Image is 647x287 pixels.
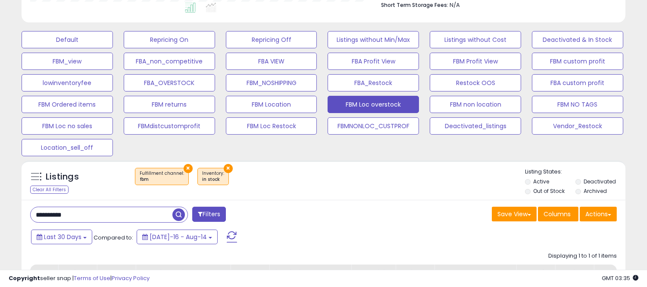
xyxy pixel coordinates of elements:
[533,187,565,195] label: Out of Stock
[224,164,233,173] button: ×
[328,53,419,70] button: FBA Profit View
[9,274,150,283] div: seller snap | |
[22,117,113,135] button: FBM Loc no sales
[532,117,623,135] button: Vendor_Restock
[328,74,419,91] button: FBA_Restock
[124,31,215,48] button: Repricing On
[9,274,40,282] strong: Copyright
[580,207,617,221] button: Actions
[22,74,113,91] button: lowinventoryfee
[559,268,590,286] div: Total Rev.
[44,233,81,241] span: Last 30 Days
[137,230,218,244] button: [DATE]-16 - Aug-14
[124,96,215,113] button: FBM returns
[520,268,551,286] div: Num of Comp.
[124,74,215,91] button: FBA_OVERSTOCK
[202,170,224,183] span: Inventory :
[538,207,578,221] button: Columns
[430,96,521,113] button: FBM non location
[226,53,317,70] button: FBA VIEW
[438,268,513,277] div: Amazon Fees
[140,170,184,183] span: Fulfillment channel :
[532,74,623,91] button: FBA custom profit
[112,274,150,282] a: Privacy Policy
[150,233,207,241] span: [DATE]-16 - Aug-14
[548,252,617,260] div: Displaying 1 to 1 of 1 items
[139,268,227,277] div: Cur Sales Rank
[202,177,224,183] div: in stock
[525,168,625,176] p: Listing States:
[46,171,79,183] h5: Listings
[399,268,431,277] div: Pack
[492,207,537,221] button: Save View
[584,178,616,185] label: Deactivated
[430,117,521,135] button: Deactivated_listings
[273,268,347,277] div: Listed Price
[226,74,317,91] button: FBM_NOSHIPPING
[140,177,184,183] div: fbm
[355,268,392,277] div: Box weight
[100,268,132,286] div: Days In Stock
[226,96,317,113] button: FBM Location
[381,1,448,9] b: Short Term Storage Fees:
[62,268,93,286] div: BB Share 24h.
[532,31,623,48] button: Deactivated & In Stock
[532,96,623,113] button: FBM NO TAGS
[22,139,113,156] button: Location_sell_off
[533,178,549,185] label: Active
[602,274,638,282] span: 2025-09-14 03:35 GMT
[22,53,113,70] button: FBM_view
[124,117,215,135] button: FBMdistcustomprofit
[328,96,419,113] button: FBM Loc overstock
[124,53,215,70] button: FBA_non_competitive
[450,1,460,9] span: N/A
[544,210,571,218] span: Columns
[584,187,607,195] label: Archived
[22,31,113,48] button: Default
[184,164,193,173] button: ×
[192,207,226,222] button: Filters
[532,53,623,70] button: FBM custom profit
[328,31,419,48] button: Listings without Min/Max
[226,117,317,135] button: FBM Loc Restock
[30,186,69,194] div: Clear All Filters
[22,96,113,113] button: FBM Ordered items
[74,274,110,282] a: Terms of Use
[328,117,419,135] button: FBMNONLOC_CUSTPROF
[31,230,92,244] button: Last 30 Days
[23,268,54,286] div: Avg BB Share
[430,53,521,70] button: FBM Profit View
[430,74,521,91] button: Restock OOS
[94,233,133,242] span: Compared to:
[226,31,317,48] button: Repricing Off
[430,31,521,48] button: Listings without Cost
